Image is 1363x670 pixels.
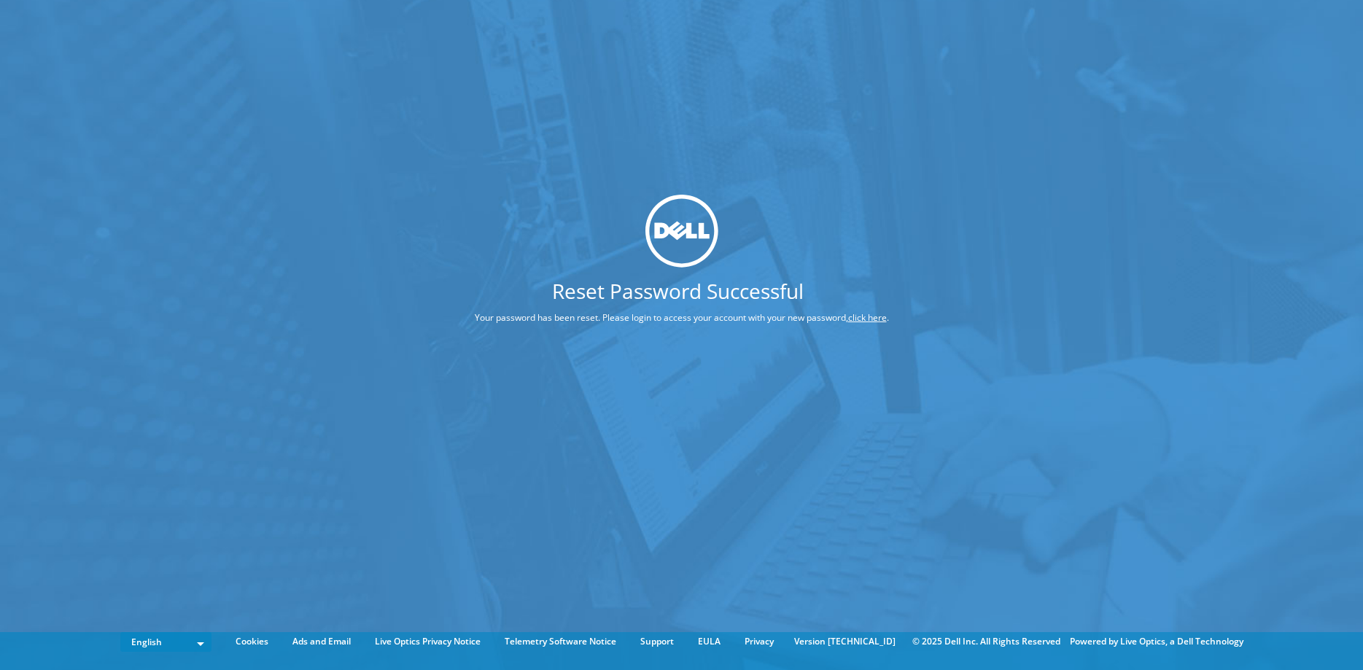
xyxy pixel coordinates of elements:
[281,634,362,650] a: Ads and Email
[645,194,718,267] img: dell_svg_logo.svg
[420,281,936,301] h1: Reset Password Successful
[364,634,492,650] a: Live Optics Privacy Notice
[225,634,279,650] a: Cookies
[787,634,903,650] li: Version [TECHNICAL_ID]
[687,634,731,650] a: EULA
[420,310,944,326] p: Your password has been reset. Please login to access your account with your new password, .
[905,634,1068,650] li: © 2025 Dell Inc. All Rights Reserved
[734,634,785,650] a: Privacy
[629,634,685,650] a: Support
[848,311,887,324] a: click here
[494,634,627,650] a: Telemetry Software Notice
[1070,634,1243,650] li: Powered by Live Optics, a Dell Technology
